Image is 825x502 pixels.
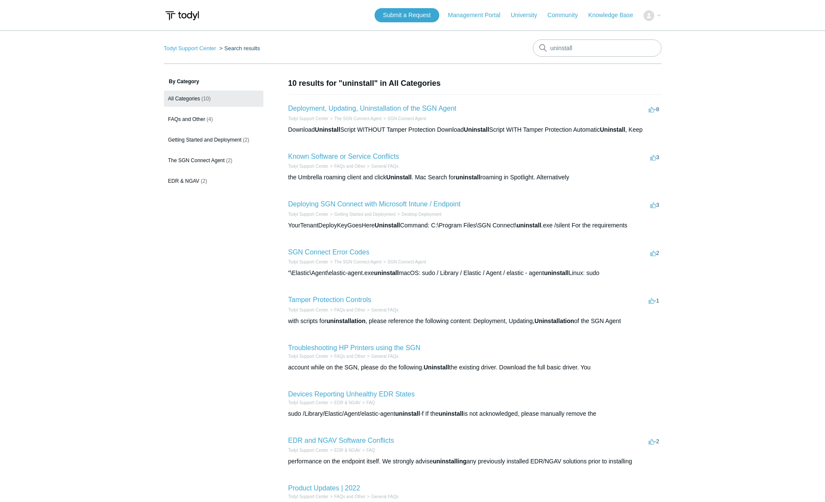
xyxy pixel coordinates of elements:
[402,212,441,217] a: Desktop Deployment
[288,78,662,89] h1: 10 results for "uninstall" in All Categories
[517,222,541,229] em: uninstall
[328,259,381,265] li: The SGN Connect Agent
[387,260,426,264] a: SGN Connect Agent
[202,96,211,102] span: (10)
[288,105,456,112] a: Deployment, Updating, Uninstallation of the SGN Agent
[164,45,218,51] li: Todyl Support Center
[168,116,205,122] span: FAQs and Other
[164,173,263,189] a: EDR & NGAV (2)
[371,308,398,312] a: General FAQs
[164,111,263,127] a: FAQs and Other (4)
[588,11,642,20] a: Knowledge Base
[288,221,662,230] div: YourTenantDeployKeyGoesHere Command: C:\Program Files\SGN Connect\ .exe /silent For the requirements
[201,178,207,184] span: (2)
[288,200,461,208] a: Deploying SGN Connect with Microsoft Intune / Endpoint
[456,174,480,181] em: uninstall
[387,116,426,121] a: SGN Connect Agent
[371,354,398,359] a: General FAQs
[288,125,662,134] div: Download Script WITHOUT Tamper Protection Download Script WITH Tamper Protection Automatic , Keep
[511,11,545,20] a: University
[164,132,263,148] a: Getting Started and Deployment (2)
[207,116,213,122] span: (4)
[395,410,420,417] em: uninstall
[334,448,360,453] a: EDR & NGAV
[288,353,329,360] li: Todyl Support Center
[288,259,329,265] li: Todyl Support Center
[533,39,662,57] input: Search
[288,484,360,492] a: Product Updates | 2022
[218,45,260,51] li: Search results
[288,400,329,405] a: Todyl Support Center
[288,248,369,256] a: SGN Connect Error Codes
[366,353,399,360] li: General FAQs
[375,222,400,229] em: Uninstall
[168,137,242,143] span: Getting Started and Deployment
[386,174,411,181] em: Uninstall
[288,457,662,466] div: performance on the endpoint itself. We strongly advise any previously installed EDR/NGAV solution...
[243,137,249,143] span: (2)
[288,153,399,160] a: Known Software or Service Conflicts
[328,163,365,169] li: FAQs and Other
[334,260,381,264] a: The SGN Connect Agent
[381,115,426,122] li: SGN Connect Agent
[288,494,329,499] a: Todyl Support Center
[334,400,360,405] a: EDR & NGAV
[334,116,381,121] a: The SGN Connect Agent
[288,308,329,312] a: Todyl Support Center
[649,438,659,445] span: -2
[360,447,375,454] li: FAQ
[650,250,659,256] span: 2
[366,400,375,405] a: FAQ
[288,363,662,372] div: account while on the SGN, please do the following. the existing driver. Download the full basic d...
[288,493,329,500] li: Todyl Support Center
[288,307,329,313] li: Todyl Support Center
[164,152,263,169] a: The SGN Connect Agent (2)
[328,447,360,454] li: EDR & NGAV
[288,211,329,218] li: Todyl Support Center
[288,317,662,326] div: with scripts for , please reference the following content: Deployment, Updating, of the SGN Agent
[288,269,662,278] div: "\Elastic\Agent\elastic-agent.exe macOS: sudo / Library / Elastic / Agent / elastic - agent Linux...
[381,259,426,265] li: SGN Connect Agent
[168,178,199,184] span: EDR & NGAV
[433,458,467,465] em: uninstalling
[547,11,586,20] a: Community
[328,493,365,500] li: FAQs and Other
[164,91,263,107] a: All Categories (10)
[371,164,398,169] a: General FAQs
[288,260,329,264] a: Todyl Support Center
[168,157,225,163] span: The SGN Connect Agent
[371,494,398,499] a: General FAQs
[315,126,340,133] em: Uninstall
[288,354,329,359] a: Todyl Support Center
[649,106,659,112] span: -8
[464,126,489,133] em: Uninstall
[448,11,509,20] a: Management Portal
[288,163,329,169] li: Todyl Support Center
[649,297,659,304] span: -1
[328,353,365,360] li: FAQs and Other
[544,269,569,276] em: uninstall
[396,211,441,218] li: Desktop Deployment
[423,364,449,371] em: Uninstall
[288,409,662,418] div: sudo /Library/Elastic/Agent/elastic-agent -f If the is not acknowledged, please manually remove the
[650,202,659,208] span: 3
[366,307,399,313] li: General FAQs
[438,410,463,417] em: uninstall
[288,390,415,398] a: Devices Reporting Unhealthy EDR States
[328,115,381,122] li: The SGN Connect Agent
[288,448,329,453] a: Todyl Support Center
[366,448,375,453] a: FAQ
[288,173,662,182] div: the Umbrella roaming client and click . Mac Search for roaming in Spotlight. Alternatively
[288,296,372,303] a: Tamper Protection Controls
[288,116,329,121] a: Todyl Support Center
[334,164,365,169] a: FAQs and Other
[288,344,421,351] a: Troubleshooting HP Printers using the SGN
[328,211,396,218] li: Getting Started and Deployment
[288,115,329,122] li: Todyl Support Center
[535,318,574,324] em: Uninstallation
[375,8,439,22] a: Submit a Request
[366,493,399,500] li: General FAQs
[334,212,396,217] a: Getting Started and Deployment
[650,154,659,160] span: 3
[366,163,399,169] li: General FAQs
